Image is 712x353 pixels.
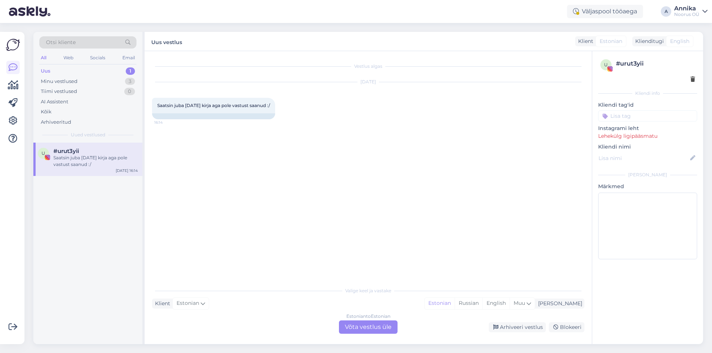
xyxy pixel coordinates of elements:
[346,313,390,320] div: Estonian to Estonian
[575,37,593,45] div: Klient
[549,322,584,332] div: Blokeeri
[42,150,45,156] span: u
[41,108,52,116] div: Kõik
[71,131,105,138] span: Uued vestlused
[121,53,136,63] div: Email
[41,78,78,85] div: Minu vestlused
[116,168,138,173] div: [DATE] 16:14
[567,5,643,18] div: Väljaspool tööaega
[89,53,107,63] div: Socials
[152,79,584,85] div: [DATE]
[53,148,79,154] span: #urut3yii
[598,101,697,109] p: Kliendi tag'id
[661,6,671,17] div: A
[151,36,182,46] label: Uus vestlus
[598,124,697,132] p: Instagrami leht
[600,37,622,45] span: Estonian
[598,90,697,97] div: Kliendi info
[632,37,664,45] div: Klienditugi
[514,300,525,306] span: Muu
[482,298,510,309] div: English
[616,59,695,68] div: # urut3yii
[157,103,270,108] span: Saatsin juba [DATE] kirja aga pole vastust saanud :/
[177,299,199,307] span: Estonian
[126,67,135,75] div: 1
[339,320,398,334] div: Võta vestlus üle
[598,183,697,190] p: Märkmed
[604,62,608,67] span: u
[425,298,455,309] div: Estonian
[41,88,77,95] div: Tiimi vestlused
[598,110,697,121] input: Lisa tag
[670,37,689,45] span: English
[6,38,20,52] img: Askly Logo
[599,154,689,162] input: Lisa nimi
[41,98,68,106] div: AI Assistent
[489,322,546,332] div: Arhiveeri vestlus
[39,53,48,63] div: All
[152,300,170,307] div: Klient
[53,154,138,168] div: Saatsin juba [DATE] kirja aga pole vastust saanud :/
[41,67,50,75] div: Uus
[124,88,135,95] div: 0
[152,63,584,70] div: Vestlus algas
[125,78,135,85] div: 3
[154,120,182,125] span: 16:14
[674,11,699,17] div: Noorus OÜ
[46,39,76,46] span: Otsi kliente
[598,143,697,151] p: Kliendi nimi
[598,171,697,178] div: [PERSON_NAME]
[62,53,75,63] div: Web
[674,6,708,17] a: AnnikaNoorus OÜ
[598,132,697,140] p: Lehekülg ligipääsmatu
[41,119,71,126] div: Arhiveeritud
[455,298,482,309] div: Russian
[152,287,584,294] div: Valige keel ja vastake
[674,6,699,11] div: Annika
[535,300,582,307] div: [PERSON_NAME]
